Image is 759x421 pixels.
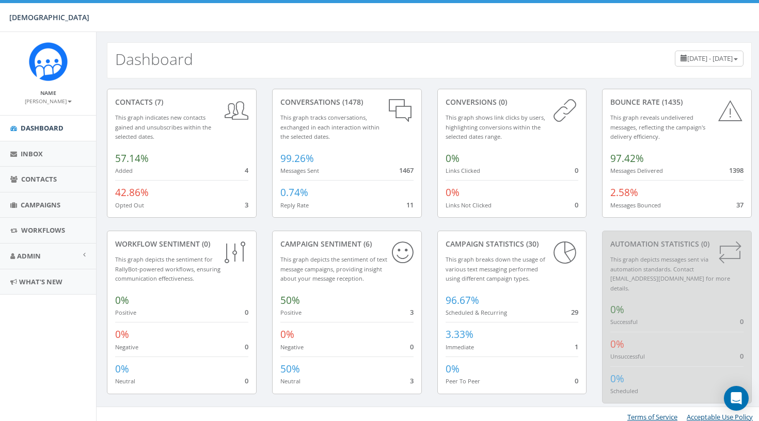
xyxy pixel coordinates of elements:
span: (0) [497,97,507,107]
span: 0 [575,200,578,209]
span: (1478) [340,97,363,107]
small: Reply Rate [280,201,309,209]
span: 0 [575,166,578,175]
span: (30) [524,239,539,249]
span: (1435) [660,97,683,107]
small: This graph indicates new contacts gained and unsubscribes within the selected dates. [115,114,211,140]
span: (0) [200,239,210,249]
span: 0% [446,362,460,376]
span: [DEMOGRAPHIC_DATA] [9,12,89,22]
span: 3 [245,200,248,209]
span: 96.67% [446,294,479,307]
span: 0% [115,362,129,376]
div: contacts [115,97,248,107]
span: 3.33% [446,328,473,341]
span: 0 [245,307,248,317]
div: conversions [446,97,579,107]
span: 0 [245,376,248,385]
span: 0 [410,342,414,351]
span: 29 [571,307,578,317]
span: 50% [280,362,300,376]
small: Negative [280,343,304,351]
small: This graph depicts the sentiment of text message campaigns, providing insight about your message ... [280,255,387,282]
small: Added [115,167,133,174]
small: This graph depicts the sentiment for RallyBot-powered workflows, ensuring communication effective... [115,255,220,282]
small: Links Not Clicked [446,201,492,209]
small: Neutral [280,377,301,385]
span: 4 [245,166,248,175]
img: Rally_Corp_Icon.png [29,42,68,81]
span: 42.86% [115,186,149,199]
span: 0.74% [280,186,308,199]
span: 0 [575,376,578,385]
div: Campaign Statistics [446,239,579,249]
span: (7) [153,97,163,107]
small: Negative [115,343,138,351]
small: Unsuccessful [610,352,645,360]
div: conversations [280,97,414,107]
span: 0% [280,328,294,341]
div: Bounce Rate [610,97,744,107]
small: This graph shows link clicks by users, highlighting conversions within the selected dates range. [446,114,545,140]
span: 1 [575,342,578,351]
span: 0 [740,317,744,326]
span: 3 [410,376,414,385]
small: This graph breaks down the usage of various text messaging performed using different campaign types. [446,255,545,282]
span: 57.14% [115,152,149,165]
small: Positive [280,309,302,316]
small: Scheduled [610,387,638,395]
span: 37 [736,200,744,209]
span: 50% [280,294,300,307]
span: 1398 [729,166,744,175]
span: 0% [610,372,624,385]
span: 0% [115,328,129,341]
span: 99.26% [280,152,314,165]
small: Messages Sent [280,167,319,174]
span: 0% [446,152,460,165]
span: 0 [245,342,248,351]
span: 2.58% [610,186,638,199]
a: [PERSON_NAME] [25,96,72,105]
span: [DATE] - [DATE] [687,54,733,63]
small: Successful [610,318,638,326]
small: Positive [115,309,136,316]
span: 97.42% [610,152,644,165]
div: Campaign Sentiment [280,239,414,249]
span: 3 [410,307,414,317]
div: Open Intercom Messenger [724,386,749,411]
span: Campaigns [21,200,60,209]
small: Immediate [446,343,474,351]
span: 0% [115,294,129,307]
small: This graph depicts messages sent via automation standards. Contact [EMAIL_ADDRESS][DOMAIN_NAME] f... [610,255,730,292]
span: 0% [446,186,460,199]
small: Neutral [115,377,135,385]
span: 0 [740,351,744,361]
div: Workflow Sentiment [115,239,248,249]
span: (0) [699,239,709,249]
span: Contacts [21,174,57,184]
span: Workflows [21,225,65,235]
h2: Dashboard [115,51,193,68]
small: Links Clicked [446,167,480,174]
small: Name [40,89,56,96]
small: Scheduled & Recurring [446,309,507,316]
small: Messages Bounced [610,201,661,209]
span: 11 [406,200,414,209]
span: Dashboard [21,123,64,133]
span: (6) [361,239,372,249]
small: [PERSON_NAME] [25,98,72,105]
small: This graph tracks conversations, exchanged in each interaction within the selected dates. [280,114,379,140]
small: Opted Out [115,201,144,209]
small: Peer To Peer [446,377,480,385]
span: 0% [610,303,624,316]
small: Messages Delivered [610,167,663,174]
span: 1467 [399,166,414,175]
span: Admin [17,251,41,261]
small: This graph reveals undelivered messages, reflecting the campaign's delivery efficiency. [610,114,705,140]
span: What's New [19,277,62,286]
span: Inbox [21,149,43,158]
div: Automation Statistics [610,239,744,249]
span: 0% [610,337,624,351]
